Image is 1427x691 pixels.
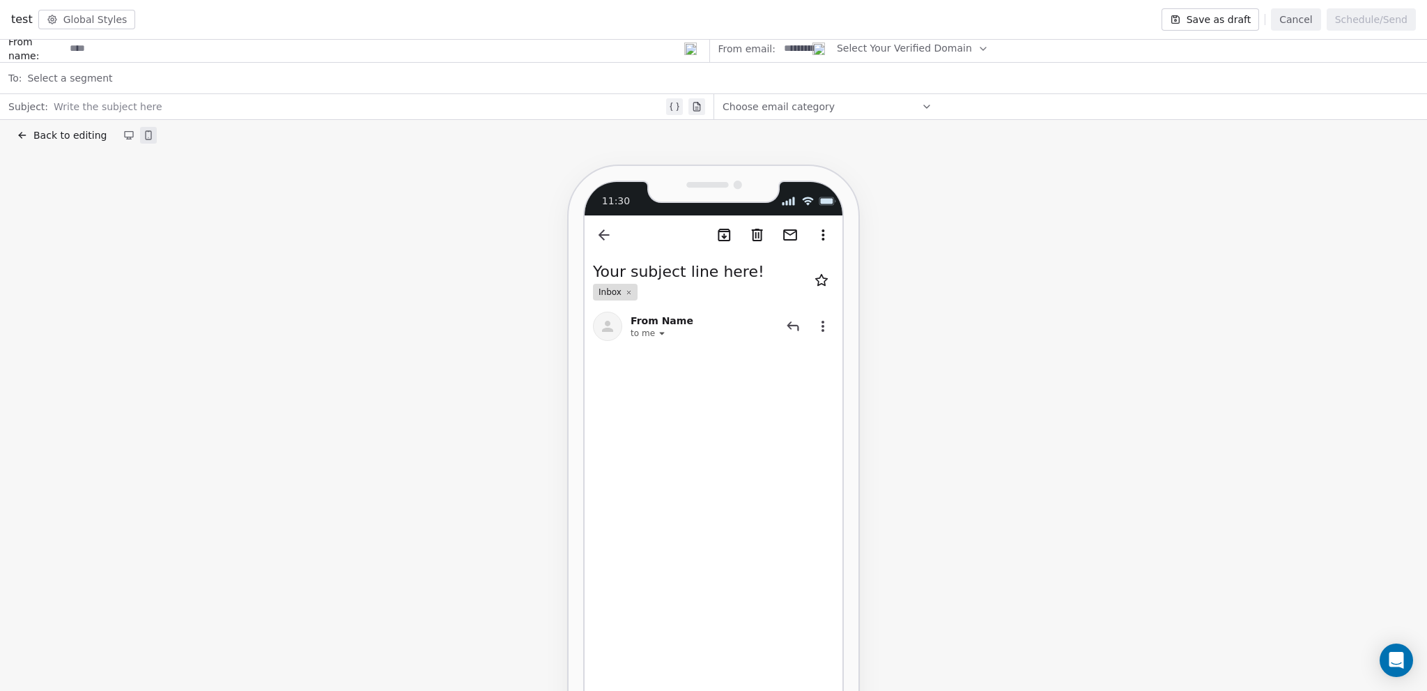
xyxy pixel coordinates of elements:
span: 11:30 [602,194,630,208]
span: From email: [718,42,776,56]
span: Subject: [8,100,48,118]
span: From name: [8,35,64,63]
span: test [11,11,33,28]
button: Cancel [1271,8,1320,31]
img: 19.png [812,43,825,55]
button: Back to editing [14,126,109,145]
img: 19.png [684,43,697,55]
button: Global Styles [38,10,136,29]
span: to me [631,328,655,339]
button: Save as draft [1162,8,1260,31]
div: Open Intercom Messenger [1380,644,1413,677]
span: Inbox [599,287,622,298]
span: From Name [631,314,693,328]
button: Schedule/Send [1327,8,1416,31]
span: Select Your Verified Domain [837,41,972,56]
span: Your subject line here! [593,263,764,280]
span: Back to editing [33,128,107,142]
span: To: [8,71,22,85]
span: Choose email category [723,100,835,114]
span: Select a segment [27,71,112,85]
